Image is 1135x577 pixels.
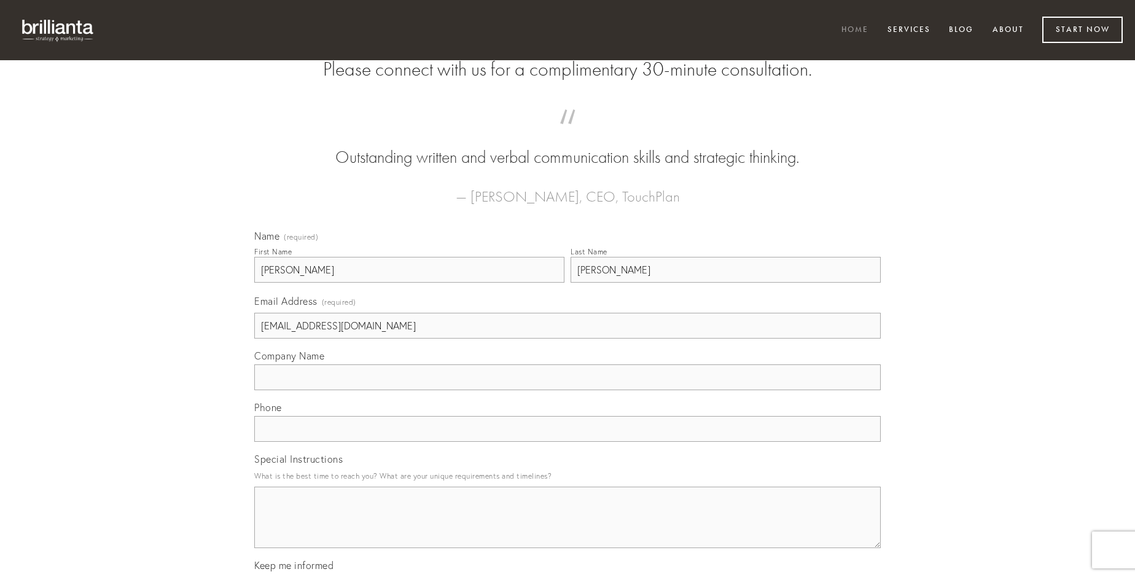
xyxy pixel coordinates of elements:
[571,247,607,256] div: Last Name
[833,20,876,41] a: Home
[254,468,881,484] p: What is the best time to reach you? What are your unique requirements and timelines?
[274,122,861,170] blockquote: Outstanding written and verbal communication skills and strategic thinking.
[254,295,318,307] span: Email Address
[254,350,324,362] span: Company Name
[985,20,1032,41] a: About
[880,20,938,41] a: Services
[254,58,881,81] h2: Please connect with us for a complimentary 30-minute consultation.
[254,559,333,571] span: Keep me informed
[12,12,104,48] img: brillianta - research, strategy, marketing
[274,122,861,146] span: “
[322,294,356,310] span: (required)
[254,230,279,242] span: Name
[254,401,282,414] span: Phone
[941,20,981,41] a: Blog
[254,453,343,465] span: Special Instructions
[1042,17,1123,43] a: Start Now
[254,247,292,256] div: First Name
[274,170,861,209] figcaption: — [PERSON_NAME], CEO, TouchPlan
[284,234,318,241] span: (required)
